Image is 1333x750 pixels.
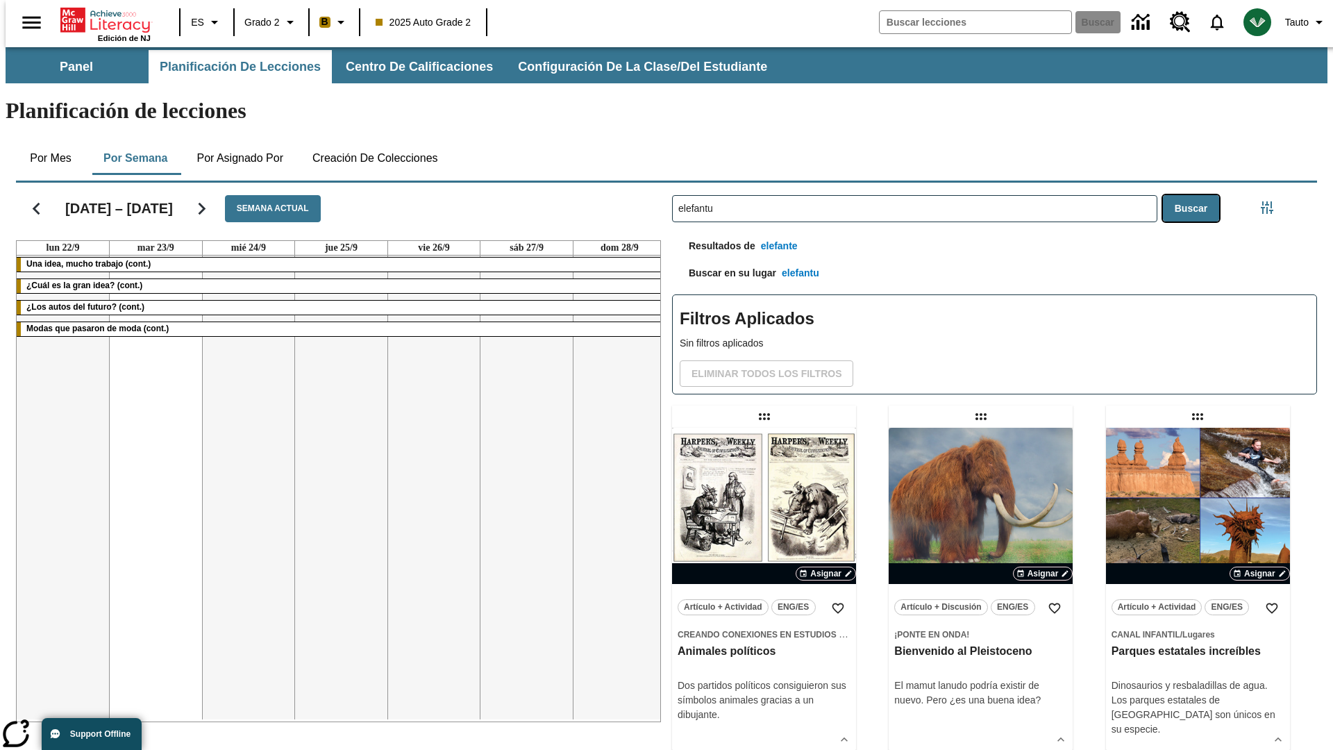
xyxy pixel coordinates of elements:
[346,59,493,75] span: Centro de calificaciones
[753,406,776,428] div: Lección arrastrable: Animales políticos
[1243,8,1271,36] img: avatar image
[834,729,855,750] button: Ver más
[678,644,850,659] h3: Animales políticos
[1118,600,1196,615] span: Artículo + Actividad
[1162,3,1199,41] a: Centro de recursos, Se abrirá en una pestaña nueva.
[1285,15,1309,30] span: Tauto
[6,50,780,83] div: Subbarra de navegación
[26,259,151,269] span: Una idea, mucho trabajo (cont.)
[776,260,825,286] button: elefantu
[796,567,856,581] button: Asignar Elegir fechas
[1199,4,1235,40] a: Notificaciones
[92,142,178,175] button: Por semana
[880,11,1071,33] input: Buscar campo
[991,599,1035,615] button: ENG/ES
[518,59,767,75] span: Configuración de la clase/del estudiante
[1112,627,1284,642] span: Tema: Canal Infantil/Lugares
[678,630,881,640] span: Creando conexiones en Estudios Sociales
[135,241,177,255] a: 23 de septiembre de 2025
[1212,600,1243,615] span: ENG/ES
[26,281,142,290] span: ¿Cuál es la gran idea? (cont.)
[16,142,85,175] button: Por mes
[322,241,360,255] a: 25 de septiembre de 2025
[1050,729,1071,750] button: Ver más
[672,294,1317,394] div: Filtros Aplicados
[678,678,850,722] div: Dos partidos políticos consiguieron sus símbolos animales gracias a un dibujante.
[335,50,504,83] button: Centro de calificaciones
[65,200,173,217] h2: [DATE] – [DATE]
[894,644,1067,659] h3: Bienvenido al Pleistoceno
[184,191,219,226] button: Seguir
[672,239,755,260] p: Resultados de
[1163,195,1219,222] button: Buscar
[1028,567,1059,580] span: Asignar
[673,196,1157,222] input: Buscar lecciones
[1280,10,1333,35] button: Perfil/Configuración
[17,322,666,336] div: Modas que pasaron de moda (cont.)
[239,10,304,35] button: Grado: Grado 2, Elige un grado
[60,6,151,34] a: Portada
[228,241,269,255] a: 24 de septiembre de 2025
[42,718,142,750] button: Support Offline
[149,50,332,83] button: Planificación de lecciones
[19,191,54,226] button: Regresar
[1123,3,1162,42] a: Centro de información
[1253,194,1281,222] button: Menú lateral de filtros
[678,627,850,642] span: Tema: Creando conexiones en Estudios Sociales/Historia de Estados Unidos I
[778,600,809,615] span: ENG/ES
[894,599,987,615] button: Artículo + Discusión
[6,98,1327,124] h1: Planificación de lecciones
[7,50,146,83] button: Panel
[26,302,144,312] span: ¿Los autos del futuro? (cont.)
[894,630,969,640] span: ¡Ponte en onda!
[160,59,321,75] span: Planificación de lecciones
[1112,599,1202,615] button: Artículo + Actividad
[1180,630,1182,640] span: /
[825,596,850,621] button: Añadir a mis Favoritas
[17,279,666,293] div: ¿Cuál es la gran idea? (cont.)
[672,266,776,287] p: Buscar en su lugar
[970,406,992,428] div: Lección arrastrable: Bienvenido al Pleistoceno
[6,47,1327,83] div: Subbarra de navegación
[244,15,280,30] span: Grado 2
[894,678,1067,708] div: El mamut lanudo podría existir de nuevo. Pero ¿es una buena idea?
[11,2,52,43] button: Abrir el menú lateral
[17,301,666,315] div: ¿Los autos del futuro? (cont.)
[755,233,803,259] button: elefante
[507,50,778,83] button: Configuración de la clase/del estudiante
[507,241,546,255] a: 27 de septiembre de 2025
[684,600,762,615] span: Artículo + Actividad
[376,15,471,30] span: 2025 Auto Grade 2
[185,10,229,35] button: Lenguaje: ES, Selecciona un idioma
[98,34,151,42] span: Edición de NJ
[314,10,355,35] button: Boost El color de la clase es anaranjado claro. Cambiar el color de la clase.
[185,142,294,175] button: Por asignado por
[598,241,642,255] a: 28 de septiembre de 2025
[17,258,666,272] div: Una idea, mucho trabajo (cont.)
[1244,567,1275,580] span: Asignar
[894,627,1067,642] span: Tema: ¡Ponte en onda!/null
[60,59,93,75] span: Panel
[1268,729,1289,750] button: Ver más
[1112,630,1180,640] span: Canal Infantil
[1112,644,1284,659] h3: Parques estatales increíbles
[301,142,449,175] button: Creación de colecciones
[771,599,816,615] button: ENG/ES
[415,241,453,255] a: 26 de septiembre de 2025
[678,599,769,615] button: Artículo + Actividad
[680,336,1309,351] p: Sin filtros aplicados
[26,324,169,333] span: Modas que pasaron de moda (cont.)
[997,600,1028,615] span: ENG/ES
[191,15,204,30] span: ES
[810,567,841,580] span: Asignar
[1182,630,1215,640] span: Lugares
[1013,567,1073,581] button: Asignar Elegir fechas
[44,241,83,255] a: 22 de septiembre de 2025
[1205,599,1249,615] button: ENG/ES
[1042,596,1067,621] button: Añadir a mis Favoritas
[1230,567,1290,581] button: Asignar Elegir fechas
[60,5,151,42] div: Portada
[225,195,321,222] button: Semana actual
[70,729,131,739] span: Support Offline
[1259,596,1284,621] button: Añadir a mis Favoritas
